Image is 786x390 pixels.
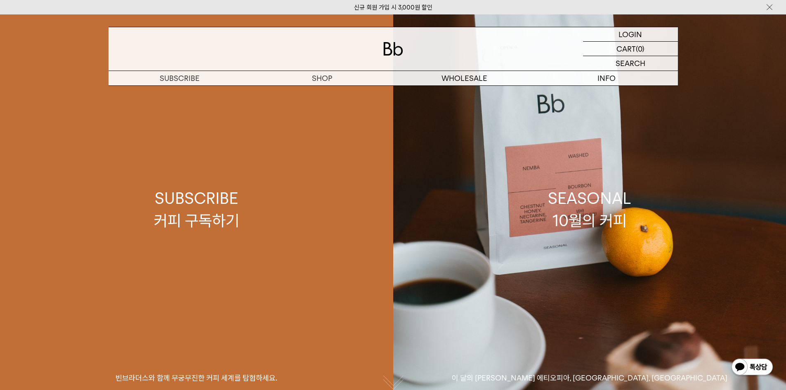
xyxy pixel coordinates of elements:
[548,187,631,231] div: SEASONAL 10월의 커피
[616,56,645,71] p: SEARCH
[109,71,251,85] a: SUBSCRIBE
[354,4,432,11] a: 신규 회원 가입 시 3,000원 할인
[583,42,678,56] a: CART (0)
[154,187,239,231] div: SUBSCRIBE 커피 구독하기
[731,358,774,378] img: 카카오톡 채널 1:1 채팅 버튼
[616,42,636,56] p: CART
[636,42,644,56] p: (0)
[536,71,678,85] p: INFO
[383,42,403,56] img: 로고
[583,27,678,42] a: LOGIN
[393,71,536,85] p: WHOLESALE
[251,71,393,85] a: SHOP
[618,27,642,41] p: LOGIN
